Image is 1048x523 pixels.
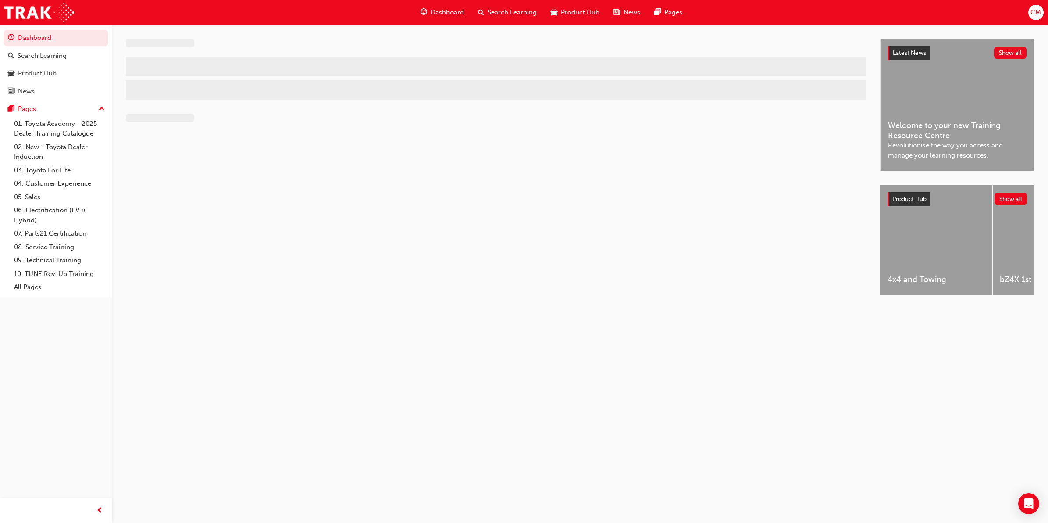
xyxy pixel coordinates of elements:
[994,47,1027,59] button: Show all
[561,7,599,18] span: Product Hub
[888,46,1027,60] a: Latest NewsShow all
[11,204,108,227] a: 06. Electrification (EV & Hybrid)
[892,195,927,203] span: Product Hub
[551,7,557,18] span: car-icon
[613,7,620,18] span: news-icon
[888,140,1027,160] span: Revolutionise the way you access and manage your learning resources.
[99,104,105,115] span: up-icon
[11,227,108,240] a: 07. Parts21 Certification
[624,7,640,18] span: News
[606,4,647,21] a: news-iconNews
[1028,5,1044,20] button: CM
[488,7,537,18] span: Search Learning
[18,51,67,61] div: Search Learning
[4,28,108,101] button: DashboardSearch LearningProduct HubNews
[4,101,108,117] button: Pages
[11,267,108,281] a: 10. TUNE Rev-Up Training
[18,68,57,79] div: Product Hub
[11,117,108,140] a: 01. Toyota Academy - 2025 Dealer Training Catalogue
[11,254,108,267] a: 09. Technical Training
[96,505,103,516] span: prev-icon
[4,30,108,46] a: Dashboard
[11,240,108,254] a: 08. Service Training
[8,34,14,42] span: guage-icon
[8,52,14,60] span: search-icon
[647,4,689,21] a: pages-iconPages
[995,193,1027,205] button: Show all
[431,7,464,18] span: Dashboard
[893,49,926,57] span: Latest News
[18,86,35,97] div: News
[1030,7,1041,18] span: CM
[880,185,992,295] a: 4x4 and Towing
[11,140,108,164] a: 02. New - Toyota Dealer Induction
[664,7,682,18] span: Pages
[478,7,484,18] span: search-icon
[471,4,544,21] a: search-iconSearch Learning
[654,7,661,18] span: pages-icon
[888,121,1027,140] span: Welcome to your new Training Resource Centre
[18,104,36,114] div: Pages
[11,190,108,204] a: 05. Sales
[11,164,108,177] a: 03. Toyota For Life
[888,192,1027,206] a: Product HubShow all
[8,105,14,113] span: pages-icon
[8,70,14,78] span: car-icon
[544,4,606,21] a: car-iconProduct Hub
[4,65,108,82] a: Product Hub
[888,275,985,285] span: 4x4 and Towing
[1018,493,1039,514] div: Open Intercom Messenger
[421,7,427,18] span: guage-icon
[8,88,14,96] span: news-icon
[413,4,471,21] a: guage-iconDashboard
[880,39,1034,171] a: Latest NewsShow allWelcome to your new Training Resource CentreRevolutionise the way you access a...
[4,3,74,22] img: Trak
[4,48,108,64] a: Search Learning
[11,177,108,190] a: 04. Customer Experience
[4,83,108,100] a: News
[11,280,108,294] a: All Pages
